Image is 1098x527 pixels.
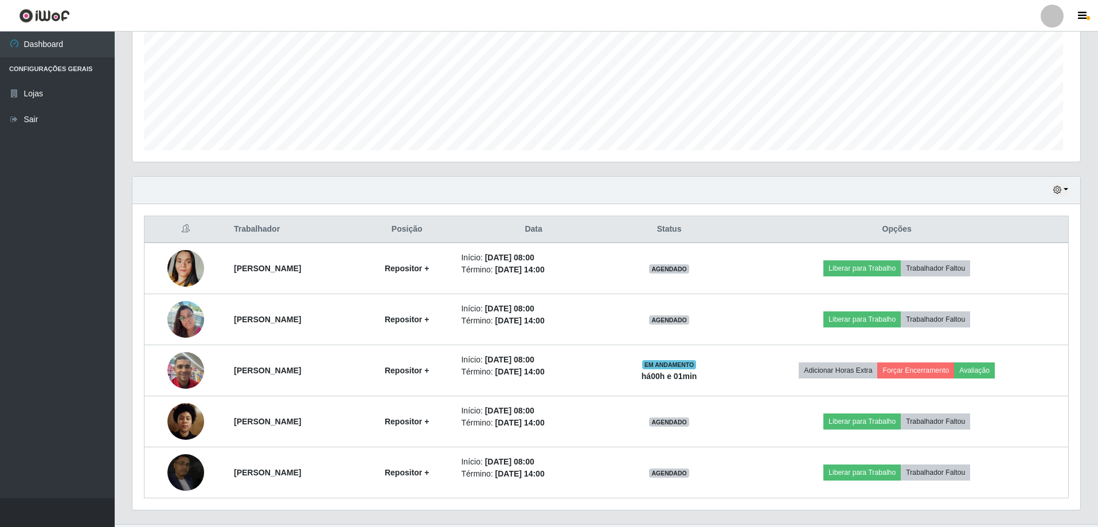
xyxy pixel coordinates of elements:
time: [DATE] 14:00 [495,469,545,478]
strong: Repositor + [385,417,429,426]
img: 1752676731308.jpeg [167,346,204,395]
button: Trabalhador Faltou [901,311,970,327]
li: Término: [461,417,605,429]
img: 1749309243937.jpeg [167,295,204,343]
li: Início: [461,405,605,417]
th: Status [613,216,726,243]
time: [DATE] 08:00 [485,355,534,364]
li: Início: [461,252,605,264]
strong: Repositor + [385,468,429,477]
li: Início: [461,303,605,315]
img: 1753649858037.jpeg [167,397,204,446]
button: Trabalhador Faltou [901,413,970,430]
th: Data [454,216,612,243]
strong: há 00 h e 01 min [642,372,697,381]
li: Término: [461,366,605,378]
time: [DATE] 14:00 [495,367,545,376]
time: [DATE] 08:00 [485,253,534,262]
button: Avaliação [954,362,995,378]
span: AGENDADO [649,264,689,274]
span: AGENDADO [649,417,689,427]
th: Posição [360,216,455,243]
time: [DATE] 14:00 [495,265,545,274]
button: Liberar para Trabalho [823,311,901,327]
th: Opções [725,216,1068,243]
strong: Repositor + [385,315,429,324]
img: 1748562791419.jpeg [167,236,204,301]
strong: [PERSON_NAME] [234,315,301,324]
button: Liberar para Trabalho [823,464,901,481]
button: Liberar para Trabalho [823,260,901,276]
strong: [PERSON_NAME] [234,468,301,477]
time: [DATE] 08:00 [485,406,534,415]
li: Término: [461,315,605,327]
strong: [PERSON_NAME] [234,417,301,426]
time: [DATE] 08:00 [485,457,534,466]
li: Início: [461,456,605,468]
button: Trabalhador Faltou [901,464,970,481]
span: AGENDADO [649,315,689,325]
strong: [PERSON_NAME] [234,264,301,273]
button: Liberar para Trabalho [823,413,901,430]
strong: Repositor + [385,366,429,375]
li: Término: [461,264,605,276]
time: [DATE] 08:00 [485,304,534,313]
strong: [PERSON_NAME] [234,366,301,375]
button: Trabalhador Faltou [901,260,970,276]
li: Término: [461,468,605,480]
strong: Repositor + [385,264,429,273]
img: 1754265103514.jpeg [167,440,204,505]
li: Início: [461,354,605,366]
img: CoreUI Logo [19,9,70,23]
span: EM ANDAMENTO [642,360,697,369]
span: AGENDADO [649,469,689,478]
time: [DATE] 14:00 [495,316,545,325]
th: Trabalhador [227,216,360,243]
button: Forçar Encerramento [877,362,954,378]
button: Adicionar Horas Extra [799,362,877,378]
time: [DATE] 14:00 [495,418,545,427]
